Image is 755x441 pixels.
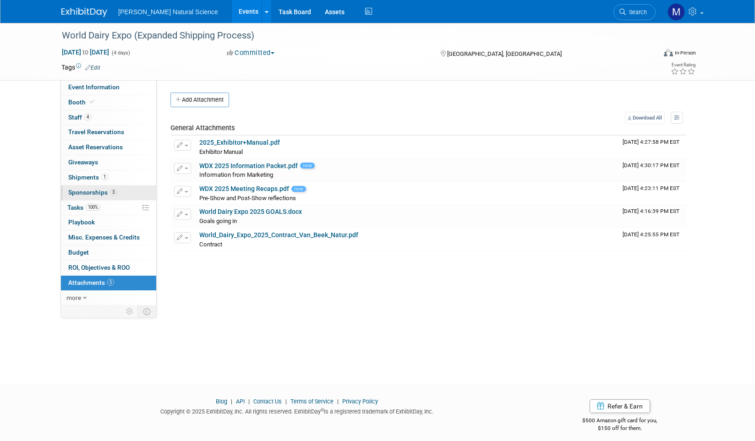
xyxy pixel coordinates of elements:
[81,49,90,56] span: to
[667,3,685,21] img: Meggie Asche
[61,185,156,200] a: Sponsorships3
[61,80,156,95] a: Event Information
[111,50,130,56] span: (4 days)
[546,411,694,432] div: $500 Amazon gift card for you,
[335,398,341,405] span: |
[85,65,100,71] a: Edit
[61,63,100,72] td: Tags
[321,408,324,413] sup: ®
[602,48,696,61] div: Event Format
[61,291,156,305] a: more
[291,186,306,192] span: new
[674,49,696,56] div: In-Person
[342,398,378,405] a: Privacy Policy
[447,50,562,57] span: [GEOGRAPHIC_DATA], [GEOGRAPHIC_DATA]
[68,98,96,106] span: Booth
[664,49,673,56] img: Format-Inperson.png
[199,218,237,224] span: Goals going in
[61,405,532,416] div: Copyright © 2025 ExhibitDay, Inc. All rights reserved. ExhibitDay is a registered trademark of Ex...
[68,174,108,181] span: Shipments
[216,398,227,405] a: Blog
[199,231,358,239] a: World_Dairy_Expo_2025_Contract_Van_Beek_Natur.pdf
[229,398,235,405] span: |
[619,205,687,228] td: Upload Timestamp
[199,139,280,146] a: 2025_Exhibitor+Manual.pdf
[101,174,108,180] span: 1
[61,110,156,125] a: Staff4
[623,231,679,238] span: Upload Timestamp
[61,215,156,230] a: Playbook
[290,398,334,405] a: Terms of Service
[61,230,156,245] a: Misc. Expenses & Credits
[626,9,647,16] span: Search
[590,399,650,413] a: Refer & Earn
[199,148,243,155] span: Exhibitor Manual
[546,425,694,432] div: $150 off for them.
[300,163,315,169] span: new
[199,241,222,248] span: Contract
[613,4,656,20] a: Search
[61,155,156,170] a: Giveaways
[170,93,229,107] button: Add Attachment
[199,171,273,178] span: Information from Marketing
[61,140,156,155] a: Asset Reservations
[623,185,679,191] span: Upload Timestamp
[68,218,95,226] span: Playbook
[61,95,156,110] a: Booth
[623,162,679,169] span: Upload Timestamp
[61,261,156,275] a: ROI, Objectives & ROO
[107,279,114,286] span: 5
[118,8,218,16] span: [PERSON_NAME] Natural Science
[61,170,156,185] a: Shipments1
[253,398,282,405] a: Contact Us
[619,159,687,182] td: Upload Timestamp
[199,195,296,201] span: Pre-Show and Post-Show reflections
[61,201,156,215] a: Tasks100%
[90,99,94,104] i: Booth reservation complete
[68,264,130,271] span: ROI, Objectives & ROO
[86,204,100,211] span: 100%
[61,48,109,56] span: [DATE] [DATE]
[68,189,117,196] span: Sponsorships
[199,162,298,169] a: WDX 2025 Information Packet.pdf
[199,208,302,215] a: World Dairy Expo 2025 GOALS.docx
[625,112,665,124] a: Download All
[224,48,278,58] button: Committed
[68,234,140,241] span: Misc. Expenses & Credits
[671,63,695,67] div: Event Rating
[283,398,289,405] span: |
[619,182,687,205] td: Upload Timestamp
[61,245,156,260] a: Budget
[246,398,252,405] span: |
[61,276,156,290] a: Attachments5
[68,143,123,151] span: Asset Reservations
[170,124,235,132] span: General Attachments
[68,114,91,121] span: Staff
[68,279,114,286] span: Attachments
[236,398,245,405] a: API
[61,125,156,140] a: Travel Reservations
[619,228,687,251] td: Upload Timestamp
[68,83,120,91] span: Event Information
[67,204,100,211] span: Tasks
[623,208,679,214] span: Upload Timestamp
[84,114,91,120] span: 4
[68,128,124,136] span: Travel Reservations
[619,136,687,158] td: Upload Timestamp
[110,189,117,196] span: 3
[138,305,157,317] td: Toggle Event Tabs
[122,305,138,317] td: Personalize Event Tab Strip
[66,294,81,301] span: more
[199,185,289,192] a: WDX 2025 Meeting Recaps.pdf
[68,249,89,256] span: Budget
[623,139,679,145] span: Upload Timestamp
[68,158,98,166] span: Giveaways
[59,27,642,44] div: World Dairy Expo (Expanded Shipping Process)
[61,8,107,17] img: ExhibitDay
